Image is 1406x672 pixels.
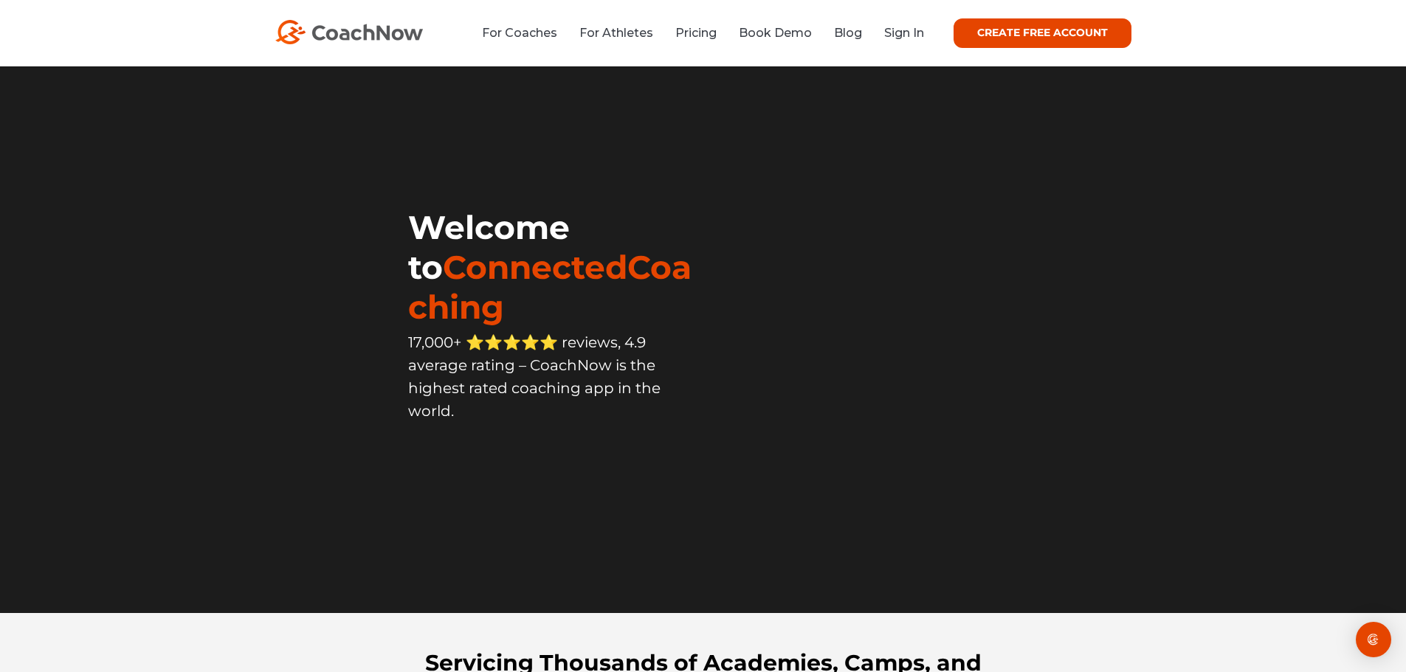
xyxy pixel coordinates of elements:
[275,20,423,44] img: CoachNow Logo
[739,26,812,40] a: Book Demo
[408,333,661,420] span: 17,000+ ⭐️⭐️⭐️⭐️⭐️ reviews, 4.9 average rating – CoachNow is the highest rated coaching app in th...
[884,26,924,40] a: Sign In
[482,26,557,40] a: For Coaches
[834,26,862,40] a: Blog
[408,247,692,327] span: ConnectedCoaching
[1356,622,1391,657] div: Open Intercom Messenger
[579,26,653,40] a: For Athletes
[408,454,703,499] iframe: Embedded CTA
[675,26,717,40] a: Pricing
[954,18,1131,48] a: CREATE FREE ACCOUNT
[408,207,703,327] h1: Welcome to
